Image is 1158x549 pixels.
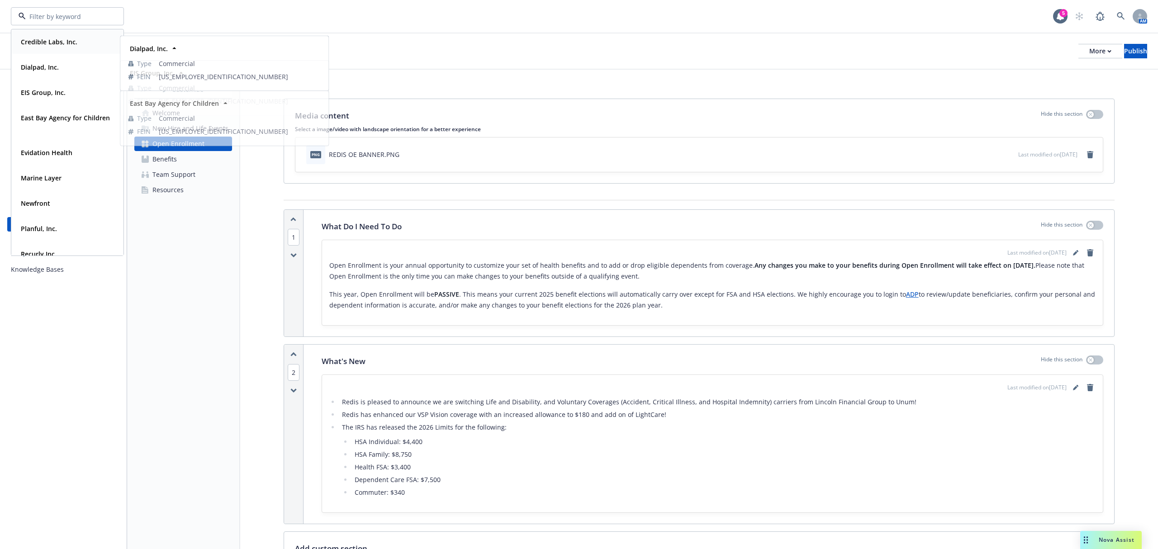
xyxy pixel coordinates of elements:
[352,462,1096,473] li: Health FSA: $3,400
[288,368,299,377] button: 2
[21,148,72,157] strong: Evidation Health
[21,174,62,182] strong: Marine Layer
[159,83,321,93] span: Commercial
[7,250,119,259] div: Benji
[992,150,999,159] button: download file
[434,290,459,298] strong: PASSIVE
[352,474,1096,485] li: Dependent Care FSA: $7,500
[137,83,152,93] span: Type
[1006,150,1015,159] button: preview file
[329,150,399,159] div: REDIS OE BANNER.PNG
[21,250,57,258] strong: Recurly Inc.
[137,127,151,136] span: FEIN
[329,289,1096,311] p: This year, Open Enrollment will be . This means your current 2025 benefit elections will automati...
[7,126,119,140] a: Benefits
[130,44,168,53] strong: Dialpad, Inc.
[1007,249,1067,257] span: Last modified on [DATE]
[295,125,1103,133] p: Select a image/video with landscape orientation for a better experience
[1070,7,1088,25] a: Start snowing
[1070,382,1081,393] a: editPencil
[7,141,119,156] a: Required notices
[1080,531,1142,549] button: Nova Assist
[339,397,1096,407] li: Redis is pleased to announce we are switching Life and Disability, and Voluntary Coverages (Accid...
[288,364,299,381] span: 2
[130,69,175,77] strong: EIS Group, Inc.
[159,114,321,123] span: Commercial
[310,151,321,158] span: PNG
[159,59,321,68] span: Commercial
[906,290,919,298] a: ADP
[21,224,57,233] strong: Planful, Inc.
[159,127,321,136] span: [US_EMPLOYER_IDENTIFICATION_NUMBER]
[21,63,59,71] strong: Dialpad, Inc.
[339,409,1096,420] li: Redis has enhanced our VSP Vision coverage with an increased allowance to $180 and add on of Ligh...
[7,80,119,95] a: Customization & settings
[1078,44,1122,58] button: More
[1091,7,1109,25] a: Report a Bug
[7,156,119,171] a: Team support
[1124,44,1147,58] button: Publish
[288,232,299,242] button: 1
[1041,221,1082,232] p: Hide this section
[1041,110,1082,122] p: Hide this section
[7,262,119,277] a: Knowledge Bases
[7,217,119,232] a: Web portal builder
[1085,382,1096,393] a: remove
[1059,9,1068,17] div: 5
[137,114,152,123] span: Type
[134,152,232,166] a: Benefits
[1089,44,1111,58] div: More
[352,487,1096,498] li: Commuter: $340
[21,114,110,122] strong: East Bay Agency for Children
[26,12,105,21] input: Filter by keyword
[1080,531,1092,549] div: Drag to move
[339,422,1096,498] li: The IRS has released the 2026 Limits for the following:
[134,183,232,197] a: Resources
[1099,536,1134,544] span: Nova Assist
[322,221,402,232] p: What Do I Need To Do
[7,172,119,186] a: FAQs
[352,449,1096,460] li: HSA Family: $8,750
[152,183,184,197] div: Resources
[21,38,77,46] strong: Credible Labs, Inc.
[1070,247,1081,258] a: editPencil
[1112,7,1130,25] a: Search
[322,355,365,367] p: What's New
[152,167,195,182] div: Team Support
[134,167,232,182] a: Team Support
[1007,383,1067,392] span: Last modified on [DATE]
[152,152,177,166] div: Benefits
[755,261,1035,270] strong: Any changes you make to your benefits during Open Enrollment will take effect on [DATE].
[1085,149,1096,160] a: remove
[137,59,152,68] span: Type
[21,88,66,97] strong: EIS Group, Inc.
[1041,355,1082,367] p: Hide this section
[11,262,64,277] div: Knowledge Bases
[352,436,1096,447] li: HSA Individual: $4,400
[329,260,1096,282] p: Open Enrollment is your annual opportunity to customize your set of health benefits and to add or...
[1085,247,1096,258] a: remove
[1018,151,1077,158] span: Last modified on [DATE]
[288,229,299,246] span: 1
[130,99,219,108] strong: East Bay Agency for Children
[21,199,50,208] strong: Newfront
[7,204,119,213] div: Web portal
[7,113,119,122] div: Shared content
